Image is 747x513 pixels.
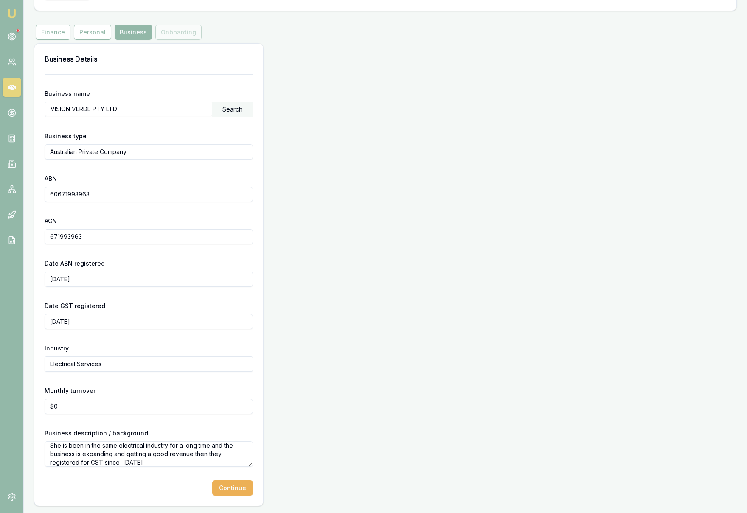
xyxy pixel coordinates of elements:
[45,387,95,394] label: Monthly turnover
[45,90,90,97] label: Business name
[36,25,70,40] button: Finance
[45,356,253,372] input: Start typing to search for your industry
[45,302,105,309] label: Date GST registered
[45,102,212,116] input: Enter business name
[45,175,57,182] label: ABN
[212,480,253,496] button: Continue
[7,8,17,19] img: emu-icon-u.png
[115,25,152,40] button: Business
[45,345,69,352] label: Industry
[45,441,253,467] textarea: She is been in the same electrical industry for a long time and the business is expanding and get...
[45,272,253,287] input: YYYY-MM-DD
[45,399,253,414] input: $
[45,260,105,267] label: Date ABN registered
[45,429,148,437] label: Business description / background
[45,132,87,140] label: Business type
[212,102,253,117] div: Search
[74,25,111,40] button: Personal
[45,217,57,224] label: ACN
[45,314,253,329] input: YYYY-MM-DD
[45,54,253,64] h3: Business Details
